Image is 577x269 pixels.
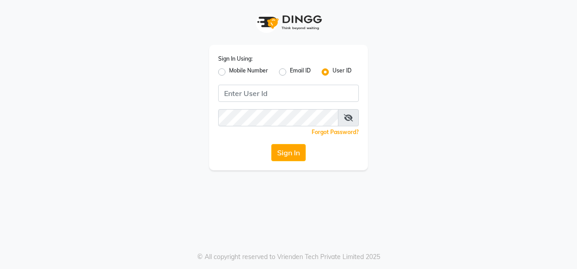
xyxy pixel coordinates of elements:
[312,129,359,135] a: Forgot Password?
[252,9,325,36] img: logo1.svg
[218,55,253,63] label: Sign In Using:
[229,67,268,77] label: Mobile Number
[333,67,352,77] label: User ID
[271,144,306,161] button: Sign In
[218,85,359,102] input: Username
[218,109,338,126] input: Username
[290,67,311,77] label: Email ID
